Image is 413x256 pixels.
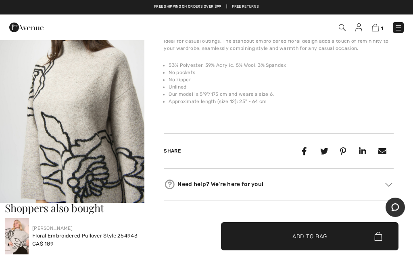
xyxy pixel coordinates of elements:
[221,222,398,250] button: Add to Bag
[9,23,44,31] a: 1ère Avenue
[154,4,221,10] a: Free shipping on orders over $99
[226,4,227,10] span: |
[32,232,138,240] div: Floral Embroidered Pullover Style 254943
[292,232,327,240] span: Add to Bag
[164,148,181,154] span: Share
[5,203,408,213] h3: Shoppers also bought
[32,225,73,231] a: [PERSON_NAME]
[5,218,29,254] img: Floral Embroidered Pullover Style 254943
[169,98,394,105] li: Approximate length (size 12): 25" - 64 cm
[9,19,44,35] img: 1ère Avenue
[232,4,259,10] a: Free Returns
[339,24,346,31] img: Search
[394,24,403,32] img: Menu
[372,23,383,32] a: 1
[164,178,394,190] div: Need help? We're here for you!
[169,83,394,91] li: Unlined
[32,241,54,247] span: CA$ 189
[355,24,362,32] img: My Info
[169,69,394,76] li: No pockets
[372,24,379,31] img: Shopping Bag
[381,25,383,31] span: 1
[169,91,394,98] li: Our model is 5'9"/175 cm and wears a size 6.
[386,198,405,218] iframe: Opens a widget where you can chat to one of our agents
[169,76,394,83] li: No zipper
[385,182,392,186] img: Arrow2.svg
[169,62,394,69] li: 53% Polyester, 39% Acrylic, 5% Wool, 3% Spandex
[374,232,382,241] img: Bag.svg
